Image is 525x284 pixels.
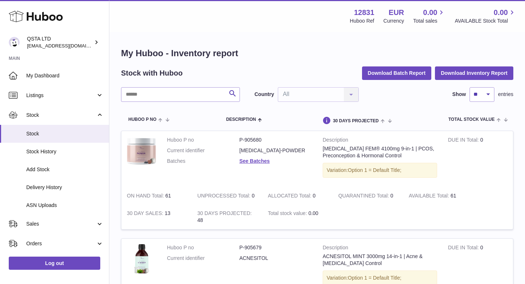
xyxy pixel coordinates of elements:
[121,68,183,78] h2: Stock with Huboo
[384,18,404,24] div: Currency
[121,204,192,229] td: 13
[240,255,312,262] dd: ACNESITOL
[308,210,318,216] span: 0.00
[9,257,100,270] a: Log out
[452,91,466,98] label: Show
[26,130,104,137] span: Stock
[409,193,450,200] strong: AVAILABLE Total
[26,92,96,99] span: Listings
[413,18,446,24] span: Total sales
[262,187,333,205] td: 0
[27,35,93,49] div: QSTA LTD
[423,8,437,18] span: 0.00
[26,166,104,173] span: Add Stock
[127,210,165,218] strong: 30 DAY SALES
[448,137,480,145] strong: DUE IN Total
[26,220,96,227] span: Sales
[448,117,495,122] span: Total stock value
[167,158,240,165] dt: Batches
[197,193,252,200] strong: UNPROCESSED Total
[26,72,104,79] span: My Dashboard
[240,147,312,154] dd: [MEDICAL_DATA]-POWDER
[9,37,20,48] img: rodcp10@gmail.com
[167,147,240,154] dt: Current identifier
[26,184,104,191] span: Delivery History
[389,8,404,18] strong: EUR
[167,244,240,251] dt: Huboo P no
[121,47,513,59] h1: My Huboo - Inventory report
[240,244,312,251] dd: P-905679
[226,117,256,122] span: Description
[268,210,308,218] strong: Total stock value
[27,43,107,49] span: [EMAIL_ADDRESS][DOMAIN_NAME]
[390,193,393,199] span: 0
[128,117,156,122] span: Huboo P no
[127,137,156,166] img: product image
[403,187,474,205] td: 61
[448,245,480,252] strong: DUE IN Total
[323,253,437,267] div: ACNESITOL MINT 3000mg 14-in-1 | Acne & [MEDICAL_DATA] Control
[323,163,437,178] div: Variation:
[26,148,104,155] span: Stock History
[167,255,240,262] dt: Current identifier
[323,145,437,159] div: [MEDICAL_DATA] FEM® 4100mg 9-in-1 | PCOS, Preconception & Hormonal Control
[127,193,166,200] strong: ON HAND Total
[333,119,379,123] span: 30 DAYS PROJECTED
[121,187,192,205] td: 61
[323,137,437,145] strong: Description
[455,8,516,24] a: 0.00 AVAILABLE Stock Total
[240,158,270,164] a: See Batches
[498,91,513,98] span: entries
[192,204,262,229] td: 48
[26,112,96,119] span: Stock
[268,193,313,200] strong: ALLOCATED Total
[350,18,374,24] div: Huboo Ref
[197,210,252,218] strong: 30 DAYS PROJECTED
[240,137,312,143] dd: P-905680
[354,8,374,18] strong: 12831
[127,244,156,273] img: product image
[362,66,432,80] button: Download Batch Report
[435,66,513,80] button: Download Inventory Report
[192,187,262,205] td: 0
[494,8,508,18] span: 0.00
[26,240,96,247] span: Orders
[348,275,401,281] span: Option 1 = Default Title;
[443,131,513,187] td: 0
[348,167,401,173] span: Option 1 = Default Title;
[167,137,240,143] dt: Huboo P no
[413,8,446,24] a: 0.00 Total sales
[455,18,516,24] span: AVAILABLE Stock Total
[338,193,390,200] strong: QUARANTINED Total
[323,244,437,253] strong: Description
[254,91,274,98] label: Country
[26,202,104,209] span: ASN Uploads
